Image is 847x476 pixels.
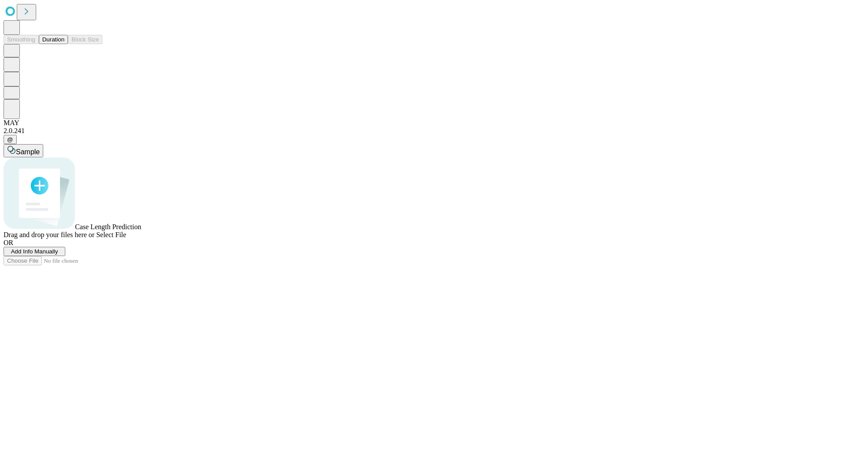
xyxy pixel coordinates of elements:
[11,248,58,255] span: Add Info Manually
[96,231,126,238] span: Select File
[7,136,13,143] span: @
[4,135,17,144] button: @
[4,119,843,127] div: MAY
[75,223,141,231] span: Case Length Prediction
[4,144,43,157] button: Sample
[4,239,13,246] span: OR
[4,247,65,256] button: Add Info Manually
[4,231,94,238] span: Drag and drop your files here or
[4,127,843,135] div: 2.0.241
[16,148,40,156] span: Sample
[39,35,68,44] button: Duration
[68,35,102,44] button: Block Size
[4,35,39,44] button: Smoothing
